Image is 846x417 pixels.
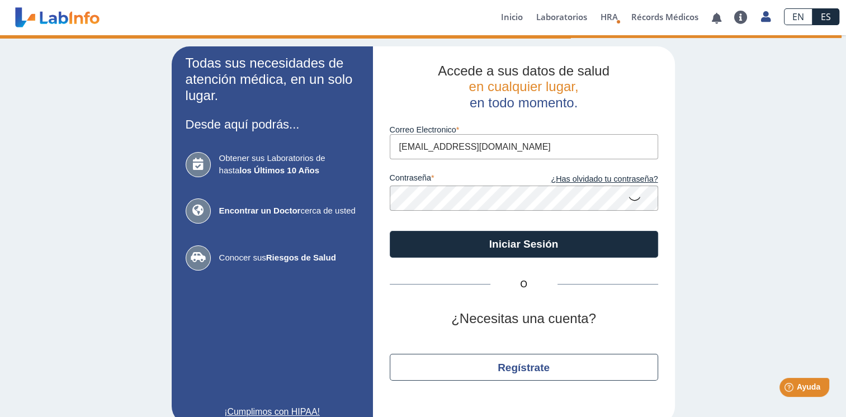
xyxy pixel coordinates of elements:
h2: ¿Necesitas una cuenta? [390,311,658,327]
span: cerca de usted [219,205,359,217]
span: Accede a sus datos de salud [438,63,609,78]
h2: Todas sus necesidades de atención médica, en un solo lugar. [186,55,359,103]
a: ¿Has olvidado tu contraseña? [524,173,658,186]
a: ES [812,8,839,25]
span: Conocer sus [219,252,359,264]
span: en todo momento. [470,95,578,110]
h3: Desde aquí podrás... [186,117,359,131]
b: Encontrar un Doctor [219,206,301,215]
label: Correo Electronico [390,125,658,134]
span: O [490,278,557,291]
iframe: Help widget launcher [746,373,834,405]
b: Riesgos de Salud [266,253,336,262]
b: los Últimos 10 Años [239,165,319,175]
label: contraseña [390,173,524,186]
span: HRA [601,11,618,22]
span: en cualquier lugar, [469,79,578,94]
button: Regístrate [390,354,658,381]
span: Obtener sus Laboratorios de hasta [219,152,359,177]
a: EN [784,8,812,25]
button: Iniciar Sesión [390,231,658,258]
